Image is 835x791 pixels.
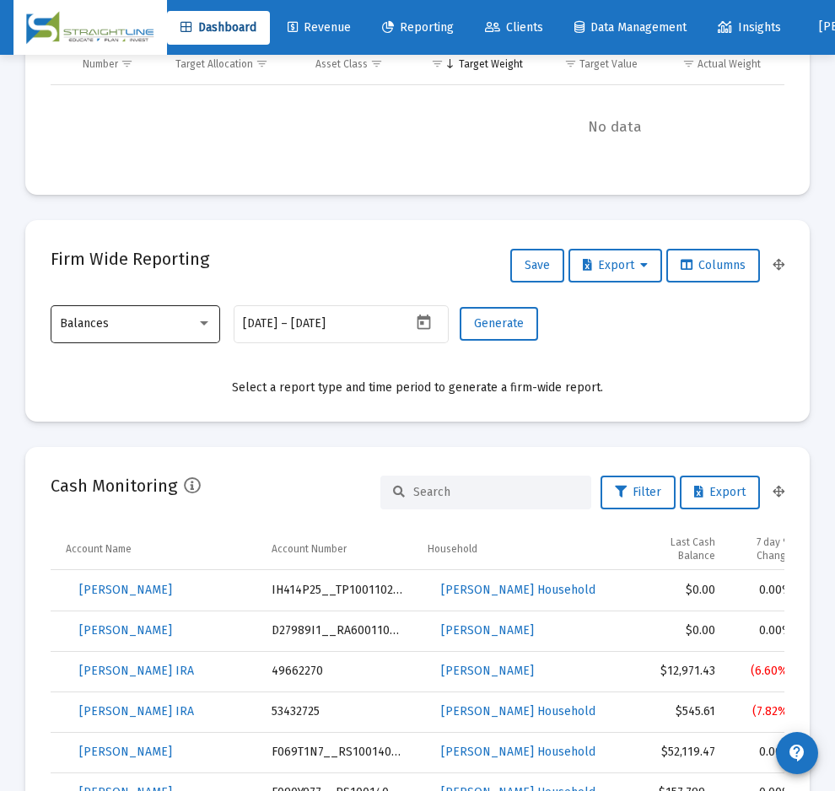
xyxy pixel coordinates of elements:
span: [PERSON_NAME] [79,623,172,638]
span: [PERSON_NAME] Household [441,583,595,597]
span: Columns [681,258,746,272]
div: Asset Class [315,57,368,71]
div: Household [428,542,477,556]
span: Show filter options for column 'Target Allocation' [256,57,268,70]
span: [PERSON_NAME] [79,583,172,597]
td: $52,119.47 [647,732,727,772]
div: 0.00% [739,744,792,761]
td: Column 7 day % Change [727,530,804,570]
a: Insights [704,11,795,45]
span: Insights [718,20,781,35]
span: Generate [474,316,524,331]
span: Export [583,258,648,272]
a: [PERSON_NAME] [428,654,547,688]
div: 0.00% [739,582,792,599]
div: (7.82%) [739,703,792,720]
span: Show filter options for column 'Target Value' [564,57,577,70]
button: Open calendar [412,310,436,335]
td: Column Target Value [535,44,649,84]
td: Column Actual Weight [649,44,773,84]
button: Filter [601,476,676,509]
td: $0.00 [647,611,727,651]
td: IH414P25__TP1001102155 [260,570,416,611]
a: Revenue [274,11,364,45]
span: Show filter options for column 'Number' [121,57,133,70]
td: Column Number [71,44,164,84]
span: Show filter options for column 'Actual Weight' [682,57,695,70]
td: F069T1N7__RS1001405552 [260,732,416,772]
span: Data Management [574,20,687,35]
button: Save [510,249,564,282]
div: Account Number [272,542,347,556]
span: Dashboard [180,20,256,35]
span: – [281,317,288,331]
div: 7 day % Change [739,535,792,562]
td: Column Household [416,530,647,570]
td: $12,971.43 [647,651,727,691]
div: Account Name [66,542,132,556]
span: [PERSON_NAME] [441,623,534,638]
span: [PERSON_NAME] Household [441,745,595,759]
td: 53432725 [260,691,416,732]
span: Revenue [288,20,351,35]
button: Generate [460,307,538,341]
a: [PERSON_NAME] Household [428,695,609,729]
td: Column Target Allocation [164,44,304,84]
div: (6.60%) [739,663,792,680]
div: Target Weight [459,57,523,71]
input: Start date [243,317,277,331]
td: 49662270 [260,651,416,691]
button: Export [568,249,662,282]
div: Select a report type and time period to generate a firm-wide report. [51,379,784,396]
a: [PERSON_NAME] [428,614,547,648]
span: Show filter options for column 'Asset Class' [370,57,383,70]
span: Clients [485,20,543,35]
img: Dashboard [26,11,154,45]
span: [PERSON_NAME] [79,745,172,759]
span: [PERSON_NAME] Household [441,704,595,718]
div: Data grid [51,44,784,169]
a: Dashboard [167,11,270,45]
a: Clients [471,11,557,45]
div: Last Cash Balance [659,535,715,562]
span: Save [525,258,550,272]
td: D27989I1__RA6001104263 [260,611,416,651]
a: [PERSON_NAME] IRA [66,654,207,688]
span: Reporting [382,20,454,35]
td: Column Target Weight [412,44,534,84]
span: Show filter options for column 'Target Weight' [431,57,444,70]
a: Reporting [369,11,467,45]
span: Export [694,485,746,499]
a: [PERSON_NAME] Household [428,735,609,769]
a: [PERSON_NAME] [66,735,186,769]
a: [PERSON_NAME] [66,614,186,648]
button: Export [680,476,760,509]
span: [PERSON_NAME] IRA [79,664,194,678]
span: Balances [60,316,109,331]
div: Target Allocation [175,57,253,71]
td: $545.61 [647,691,727,732]
a: Data Management [561,11,700,45]
span: [PERSON_NAME] [441,664,534,678]
a: [PERSON_NAME] Household [428,573,609,607]
input: End date [291,317,372,331]
div: Target Value [579,57,638,71]
div: Actual Weight [698,57,761,71]
button: Columns [666,249,760,282]
a: [PERSON_NAME] [66,573,186,607]
td: Column Asset Class [304,44,412,84]
h2: Firm Wide Reporting [51,245,209,272]
td: Column Account Number [260,530,416,570]
input: Search [413,485,579,499]
mat-icon: contact_support [787,743,807,763]
td: Column Last Cash Balance [647,530,727,570]
td: $0.00 [647,570,727,611]
div: 0.00% [739,622,792,639]
span: [PERSON_NAME] IRA [79,704,194,718]
span: Filter [615,485,661,499]
h2: Cash Monitoring [51,472,177,499]
a: [PERSON_NAME] IRA [66,695,207,729]
div: Number [83,57,118,71]
td: Column Account Name [51,530,260,570]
